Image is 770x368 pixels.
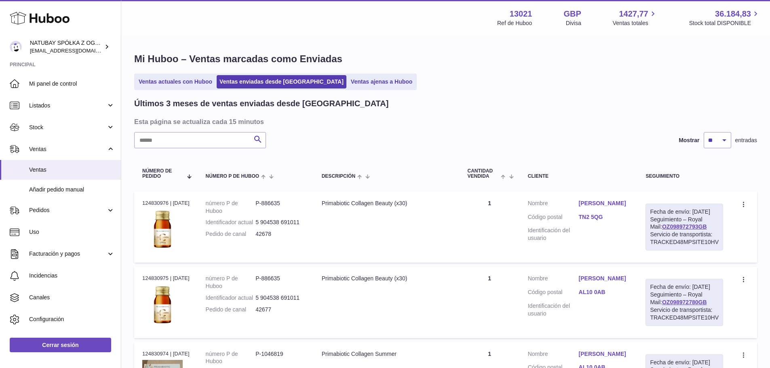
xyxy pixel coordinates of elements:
span: Añadir pedido manual [29,186,115,193]
div: Primabiotic Collagen Beauty (x30) [322,200,451,207]
span: Número de pedido [142,168,182,179]
div: 124830975 | [DATE] [142,275,190,282]
dd: P-886635 [255,275,306,290]
dt: Identificación del usuario [528,227,579,242]
div: Divisa [566,19,581,27]
dt: Nombre [528,200,579,209]
span: Pedidos [29,206,106,214]
dd: P-886635 [255,200,306,215]
dt: número P de Huboo [206,350,256,366]
a: [PERSON_NAME] [579,275,630,282]
div: Fecha de envío: [DATE] [650,208,719,216]
span: Descripción [322,174,355,179]
div: Primabiotic Collagen Beauty (x30) [322,275,451,282]
div: Primabiotic Collagen Summer [322,350,451,358]
a: OZ098972793GB [662,223,707,230]
dt: número P de Huboo [206,200,256,215]
dt: Identificador actual [206,294,256,302]
span: 1427,77 [619,8,648,19]
div: NATUBAY SPÓŁKA Z OGRANICZONĄ ODPOWIEDZIALNOŚCIĄ [30,39,103,55]
dt: Pedido de canal [206,306,256,313]
label: Mostrar [679,137,699,144]
div: Seguimiento [646,174,723,179]
div: Seguimiento – Royal Mail: [646,204,723,250]
h2: Últimos 3 meses de ventas enviadas desde [GEOGRAPHIC_DATA] [134,98,388,109]
span: Canales [29,294,115,301]
span: Facturación y pagos [29,250,106,258]
div: Ref de Huboo [497,19,532,27]
span: entradas [735,137,757,144]
img: 130211698054880.jpg [142,285,183,325]
dd: 5 904538 691011 [255,219,306,226]
a: Ventas ajenas a Huboo [348,75,416,88]
dt: Identificación del usuario [528,302,579,318]
a: OZ098972780GB [662,299,707,305]
img: 130211698054880.jpg [142,209,183,250]
dt: Nombre [528,350,579,360]
a: Ventas enviadas desde [GEOGRAPHIC_DATA] [217,75,346,88]
dd: 42678 [255,230,306,238]
strong: GBP [563,8,581,19]
dd: 42677 [255,306,306,313]
div: 124830974 | [DATE] [142,350,190,357]
span: Incidencias [29,272,115,280]
a: 1427,77 Ventas totales [613,8,658,27]
a: 36.184,83 Stock total DISPONIBLE [689,8,760,27]
span: Stock total DISPONIBLE [689,19,760,27]
a: Cerrar sesión [10,338,111,352]
div: Servicio de transportista: TRACKED48MPSITE10HV [650,306,719,322]
div: Servicio de transportista: TRACKED48MPSITE10HV [650,231,719,246]
span: Uso [29,228,115,236]
dd: P-1046819 [255,350,306,366]
span: Ventas totales [613,19,658,27]
td: 1 [460,267,520,338]
span: [EMAIL_ADDRESS][DOMAIN_NAME] [30,47,119,54]
a: TN2 5QG [579,213,630,221]
div: 124830976 | [DATE] [142,200,190,207]
dt: Pedido de canal [206,230,256,238]
h1: Mi Huboo – Ventas marcadas como Enviadas [134,53,757,65]
dt: Identificador actual [206,219,256,226]
span: 36.184,83 [715,8,751,19]
div: Fecha de envío: [DATE] [650,359,719,366]
span: Ventas [29,145,106,153]
img: internalAdmin-13021@internal.huboo.com [10,41,22,53]
span: Ventas [29,166,115,174]
h3: Esta página se actualiza cada 15 minutos [134,117,755,126]
dt: Nombre [528,275,579,284]
a: Ventas actuales con Huboo [136,75,215,88]
div: Seguimiento – Royal Mail: [646,279,723,326]
span: Mi panel de control [29,80,115,88]
dt: número P de Huboo [206,275,256,290]
a: [PERSON_NAME] [579,200,630,207]
span: número P de Huboo [206,174,259,179]
a: AL10 0AB [579,288,630,296]
span: Configuración [29,315,115,323]
dt: Código postal [528,288,579,298]
strong: 13021 [510,8,532,19]
span: Stock [29,124,106,131]
dt: Código postal [528,213,579,223]
td: 1 [460,191,520,263]
span: Listados [29,102,106,109]
a: [PERSON_NAME] [579,350,630,358]
div: Fecha de envío: [DATE] [650,283,719,291]
div: Cliente [528,174,630,179]
dd: 5 904538 691011 [255,294,306,302]
span: Cantidad vendida [468,168,499,179]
